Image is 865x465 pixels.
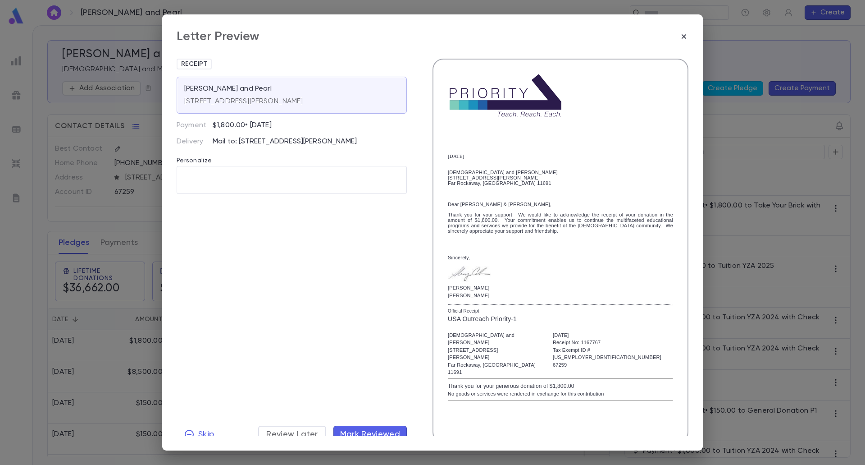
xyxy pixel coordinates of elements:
p: Payment [177,121,213,130]
span: Review Later [266,429,318,439]
div: [STREET_ADDRESS][PERSON_NAME] [448,175,673,180]
p: Dear [PERSON_NAME] & [PERSON_NAME], [448,202,673,207]
p: Delivery [177,137,213,146]
p: [PERSON_NAME] [448,287,491,290]
img: P1.png [448,74,563,117]
span: Receipt [178,60,211,68]
div: Official Receipt [448,308,673,314]
div: Far Rockaway, [GEOGRAPHIC_DATA] 11691 [448,361,538,376]
p: [STREET_ADDRESS][PERSON_NAME] [184,97,303,106]
div: [DATE] [553,331,673,339]
span: Skip [198,429,214,439]
div: No goods or services were rendered in exchange for this contribution [448,390,673,398]
button: Mark Reviewed [333,426,407,443]
img: RSC Signature COLOR tiny.jpg [448,266,491,282]
p: Mail to: [STREET_ADDRESS][PERSON_NAME] [213,137,407,146]
button: Skip [177,426,221,443]
p: $1,800.00 • [DATE] [213,121,272,130]
div: Letter Preview [177,29,259,44]
div: Sincerely, [448,255,673,260]
div: Thank you for your generous donation of $1,800.00 [448,382,673,390]
p: Thank you for your support. We would like to acknowledge the receipt of your donation in the amou... [448,212,673,234]
button: Review Later [258,426,326,443]
p: [PERSON_NAME] [448,295,491,297]
div: [DEMOGRAPHIC_DATA] and [PERSON_NAME] [448,170,673,175]
span: [DATE] [448,153,464,159]
div: [STREET_ADDRESS][PERSON_NAME] [448,346,538,361]
div: Far Rockaway, [GEOGRAPHIC_DATA] 11691 [448,180,673,186]
div: USA Outreach Priority-1 [448,314,673,324]
div: Tax Exempt ID #[US_EMPLOYER_IDENTIFICATION_NUMBER] [553,346,673,361]
div: Receipt No: 1167767 [553,339,673,346]
span: Mark Reviewed [340,429,401,439]
p: [PERSON_NAME] and Pearl [184,84,272,93]
p: Personalize [177,146,407,166]
div: 67259 [553,361,673,369]
div: [DEMOGRAPHIC_DATA] and [PERSON_NAME] [448,331,538,346]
